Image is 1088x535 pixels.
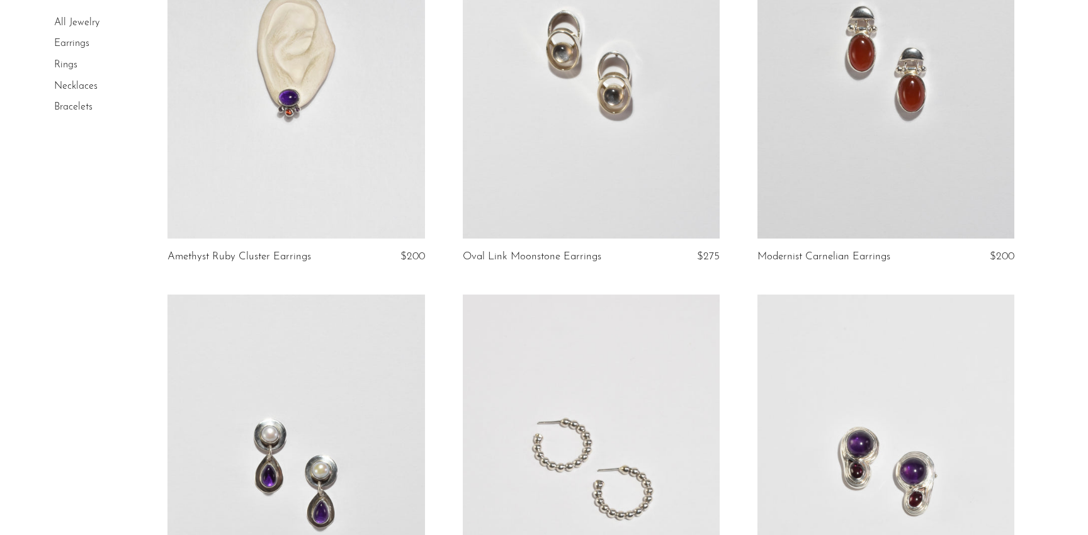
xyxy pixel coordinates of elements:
[400,251,425,262] span: $200
[54,102,93,112] a: Bracelets
[54,18,99,28] a: All Jewelry
[54,39,89,49] a: Earrings
[54,81,98,91] a: Necklaces
[463,251,601,262] a: Oval Link Moonstone Earrings
[167,251,311,262] a: Amethyst Ruby Cluster Earrings
[697,251,720,262] span: $275
[757,251,890,262] a: Modernist Carnelian Earrings
[54,60,77,70] a: Rings
[990,251,1014,262] span: $200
